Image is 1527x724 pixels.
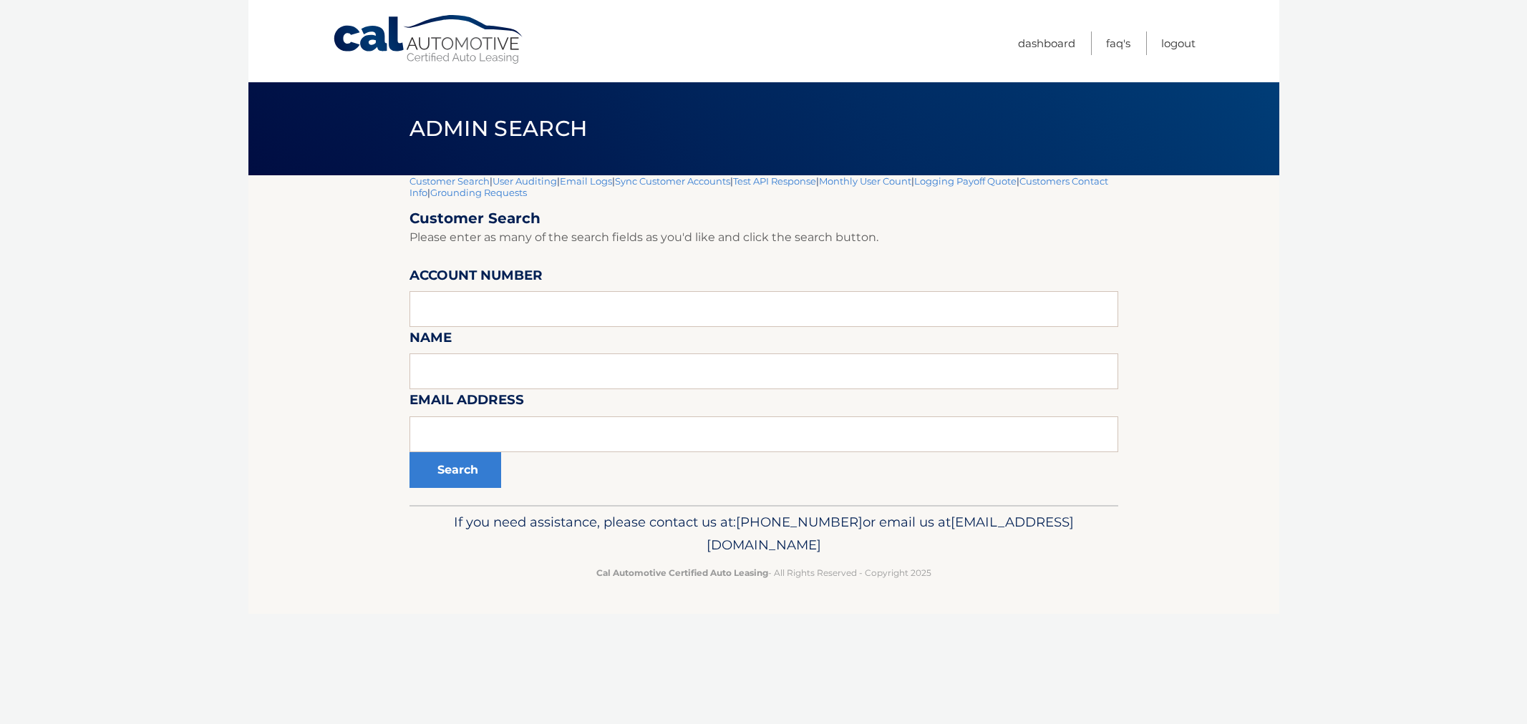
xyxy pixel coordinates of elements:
a: Sync Customer Accounts [615,175,730,187]
p: Please enter as many of the search fields as you'd like and click the search button. [409,228,1118,248]
label: Name [409,327,452,353]
div: | | | | | | | | [409,175,1118,505]
a: Logging Payoff Quote [914,175,1017,187]
a: FAQ's [1106,31,1130,55]
h2: Customer Search [409,210,1118,228]
p: If you need assistance, please contact us at: or email us at [419,511,1109,557]
a: User Auditing [493,175,557,187]
a: Cal Automotive [332,14,525,65]
label: Email Address [409,389,524,416]
strong: Cal Automotive Certified Auto Leasing [596,567,768,578]
a: Dashboard [1018,31,1075,55]
a: Customer Search [409,175,490,187]
a: Grounding Requests [430,187,527,198]
a: Test API Response [733,175,816,187]
a: Logout [1161,31,1196,55]
a: Email Logs [560,175,612,187]
span: [PHONE_NUMBER] [736,514,863,530]
p: - All Rights Reserved - Copyright 2025 [419,565,1109,580]
a: Monthly User Count [819,175,911,187]
button: Search [409,452,501,488]
span: Admin Search [409,115,588,142]
label: Account Number [409,265,543,291]
a: Customers Contact Info [409,175,1108,198]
